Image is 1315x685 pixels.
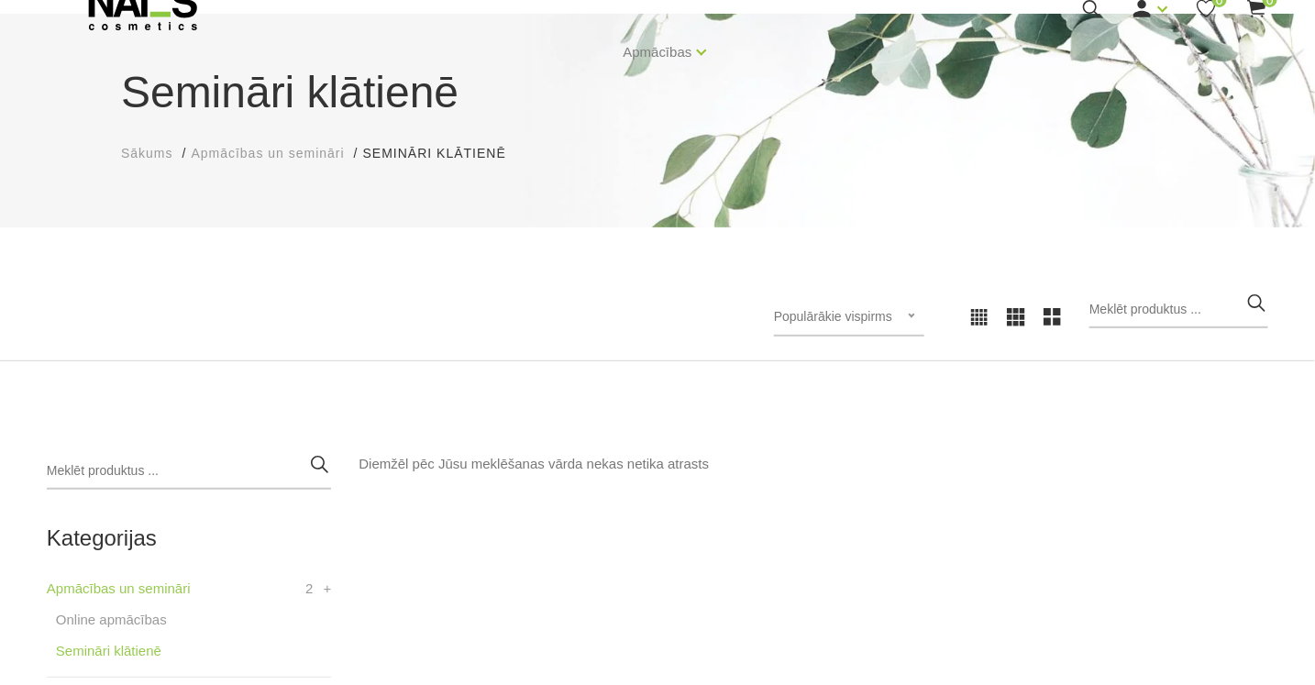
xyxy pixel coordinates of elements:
a: + [324,578,332,600]
a: Online apmācības [56,609,167,631]
input: Meklēt produktus ... [1089,292,1268,328]
a: Apmācības un semināri [191,144,344,163]
h2: Kategorijas [47,526,332,550]
span: Populārākie vispirms [774,309,892,324]
span: Apmācības un semināri [191,146,344,160]
a: Sākums [121,144,173,163]
input: Meklēt produktus ... [47,453,332,490]
a: Apmācības [623,16,691,89]
span: Sākums [121,146,173,160]
div: Diemžēl pēc Jūsu meklēšanas vārda nekas netika atrasts [359,453,1268,475]
li: Semināri klātienē [363,144,525,163]
span: 2 [305,578,313,600]
a: Apmācības un semināri [47,578,191,600]
a: Semināri klātienē [56,640,161,662]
